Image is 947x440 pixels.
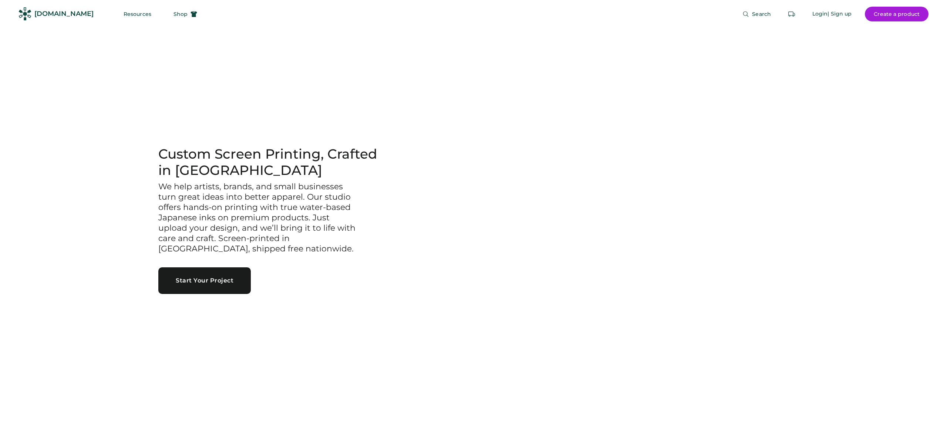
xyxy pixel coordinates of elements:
button: Shop [165,7,206,21]
button: Resources [115,7,160,21]
button: Start Your Project [158,267,251,294]
img: Rendered Logo - Screens [18,7,31,20]
h1: Custom Screen Printing, Crafted in [GEOGRAPHIC_DATA] [158,146,389,179]
button: Search [734,7,780,21]
button: Retrieve an order [784,7,799,21]
div: Login [812,10,828,18]
div: [DOMAIN_NAME] [34,9,94,18]
h3: We help artists, brands, and small businesses turn great ideas into better apparel. Our studio of... [158,182,358,254]
span: Search [752,11,771,17]
button: Create a product [865,7,929,21]
span: Shop [173,11,188,17]
div: | Sign up [828,10,852,18]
